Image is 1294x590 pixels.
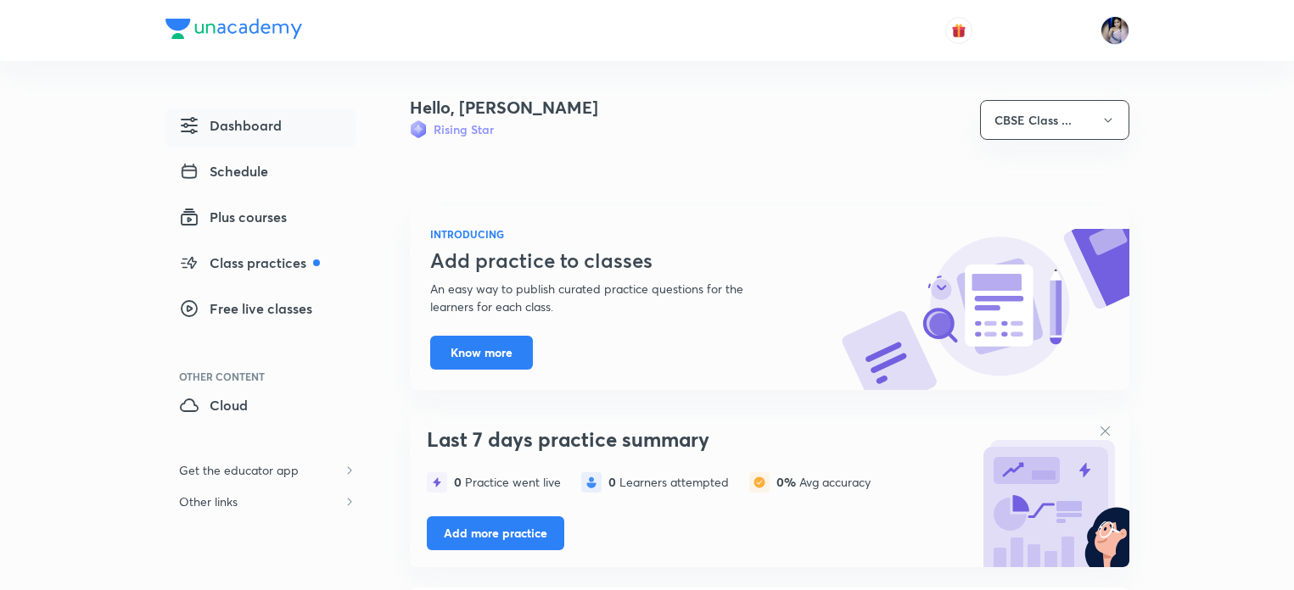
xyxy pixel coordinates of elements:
[608,476,729,489] div: Learners attempted
[776,474,799,490] span: 0%
[165,154,356,193] a: Schedule
[165,486,251,517] h6: Other links
[410,95,598,120] h4: Hello, [PERSON_NAME]
[179,395,248,415] span: Cloud
[454,476,561,489] div: Practice went live
[776,476,871,489] div: Avg accuracy
[434,120,494,138] h6: Rising Star
[179,207,287,227] span: Plus courses
[179,371,356,381] div: Other Content
[980,100,1129,140] button: CBSE Class ...
[430,280,785,315] p: An easy way to publish curated practice questions for the learners for each class.
[179,298,312,319] span: Free live classes
[410,120,427,138] img: Badge
[430,248,785,273] h3: Add practice to classes
[749,472,770,493] img: statistics
[427,427,968,452] h3: Last 7 days practice summary
[951,23,966,38] img: avatar
[427,472,447,493] img: statistics
[179,161,268,181] span: Schedule
[179,115,282,136] span: Dashboard
[165,246,356,285] a: Class practices
[165,454,312,486] h6: Get the educator app
[427,516,564,550] button: Add more practice
[165,388,356,427] a: Cloud
[165,292,356,331] a: Free live classes
[608,474,619,490] span: 0
[1101,16,1129,45] img: Tanya Gautam
[430,226,785,242] h6: INTRODUCING
[977,415,1129,567] img: bg
[945,17,972,44] button: avatar
[179,253,320,273] span: Class practices
[841,229,1129,390] img: know-more
[165,109,356,147] a: Dashboard
[430,336,533,370] button: Know more
[165,19,302,43] a: Company Logo
[165,200,356,239] a: Plus courses
[165,19,302,39] img: Company Logo
[454,474,465,490] span: 0
[581,472,602,493] img: statistics
[1143,524,1275,571] iframe: Help widget launcher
